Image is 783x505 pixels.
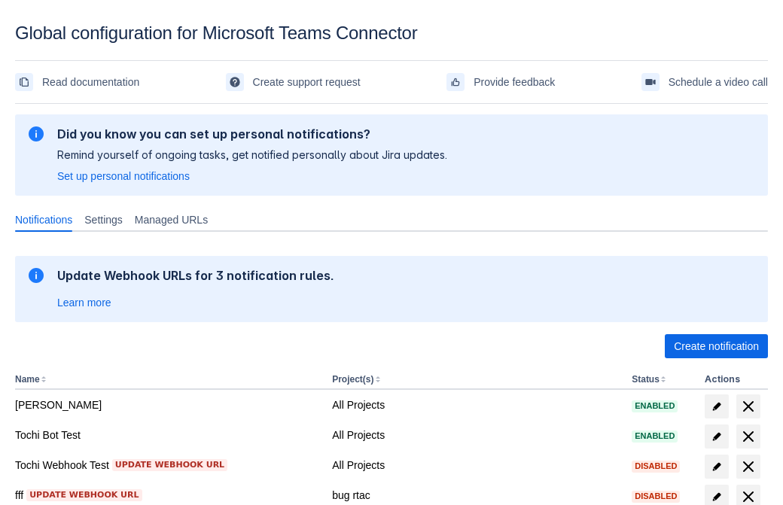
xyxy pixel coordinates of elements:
span: Enabled [632,432,678,440]
div: Tochi Bot Test [15,427,320,443]
span: feedback [449,76,462,88]
div: [PERSON_NAME] [15,397,320,412]
div: bug rtac [332,488,620,503]
a: Schedule a video call [641,70,768,94]
span: Provide feedback [474,70,555,94]
div: All Projects [332,427,620,443]
span: documentation [18,76,30,88]
div: All Projects [332,397,620,412]
span: information [27,125,45,143]
a: Provide feedback [446,70,555,94]
span: videoCall [644,76,657,88]
span: Managed URLs [135,212,208,227]
div: Global configuration for Microsoft Teams Connector [15,23,768,44]
span: edit [711,400,723,412]
div: Tochi Webhook Test [15,458,320,473]
span: delete [739,397,757,415]
h2: Update Webhook URLs for 3 notification rules. [57,268,334,283]
h2: Did you know you can set up personal notifications? [57,126,447,141]
a: Read documentation [15,70,139,94]
p: Remind yourself of ongoing tasks, get notified personally about Jira updates. [57,148,447,163]
span: Disabled [632,492,680,500]
span: delete [739,458,757,476]
button: Status [632,374,660,385]
span: edit [711,430,723,443]
span: support [229,76,241,88]
span: edit [711,491,723,503]
span: Enabled [632,402,678,410]
button: Create notification [665,334,768,358]
button: Name [15,374,40,385]
span: Settings [84,212,123,227]
span: Create support request [253,70,361,94]
button: Project(s) [332,374,373,385]
span: Update webhook URL [115,459,224,471]
a: Create support request [226,70,361,94]
span: Schedule a video call [669,70,768,94]
a: Learn more [57,295,111,310]
span: Read documentation [42,70,139,94]
div: fff [15,488,320,503]
span: delete [739,427,757,446]
a: Set up personal notifications [57,169,190,184]
span: Update webhook URL [29,489,139,501]
span: edit [711,461,723,473]
div: All Projects [332,458,620,473]
span: information [27,266,45,284]
span: Notifications [15,212,72,227]
span: Create notification [674,334,759,358]
span: Disabled [632,462,680,470]
th: Actions [699,370,768,390]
